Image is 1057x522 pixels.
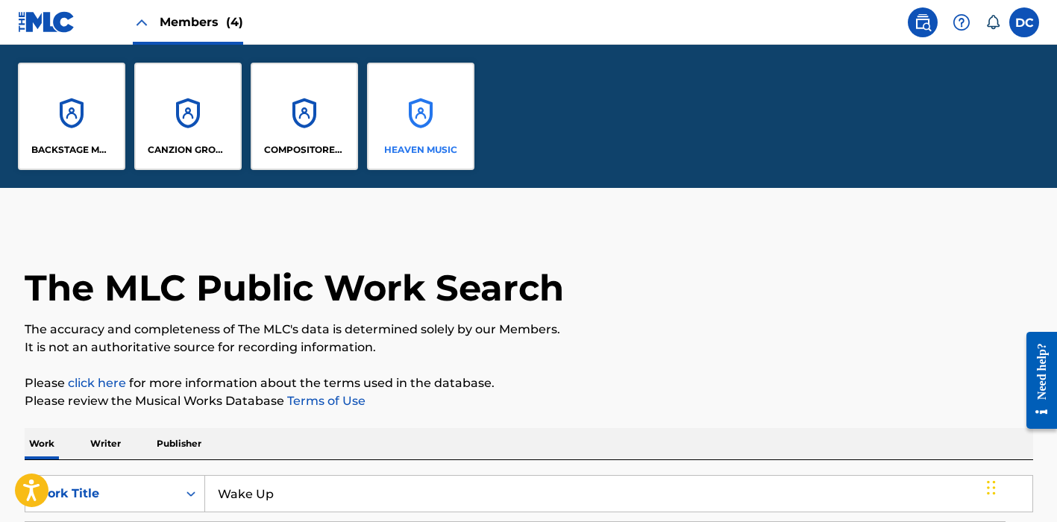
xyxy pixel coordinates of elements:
[982,450,1057,522] div: Widget de chat
[987,465,996,510] div: Arrastrar
[251,63,358,170] a: AccountsCOMPOSITORES PUBLISHING
[284,394,366,408] a: Terms of Use
[25,392,1033,410] p: Please review the Musical Works Database
[134,63,242,170] a: AccountsCANZION GROUP LP
[985,15,1000,30] div: Notifications
[25,321,1033,339] p: The accuracy and completeness of The MLC's data is determined solely by our Members.
[18,63,125,170] a: AccountsBACKSTAGE MUSIC
[953,13,970,31] img: help
[68,376,126,390] a: click here
[34,485,169,503] div: Work Title
[1009,7,1039,37] div: User Menu
[25,374,1033,392] p: Please for more information about the terms used in the database.
[908,7,938,37] a: Public Search
[25,265,564,310] h1: The MLC Public Work Search
[947,7,976,37] div: Help
[1015,319,1057,442] iframe: Resource Center
[148,143,229,157] p: CANZION GROUP LP
[31,143,113,157] p: BACKSTAGE MUSIC
[914,13,932,31] img: search
[18,11,75,33] img: MLC Logo
[982,450,1057,522] iframe: Chat Widget
[160,13,243,31] span: Members
[226,15,243,29] span: (4)
[264,143,345,157] p: COMPOSITORES PUBLISHING
[152,428,206,459] p: Publisher
[133,13,151,31] img: Close
[86,428,125,459] p: Writer
[25,428,59,459] p: Work
[367,63,474,170] a: AccountsHEAVEN MUSIC
[384,143,457,157] p: HEAVEN MUSIC
[25,339,1033,356] p: It is not an authoritative source for recording information.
